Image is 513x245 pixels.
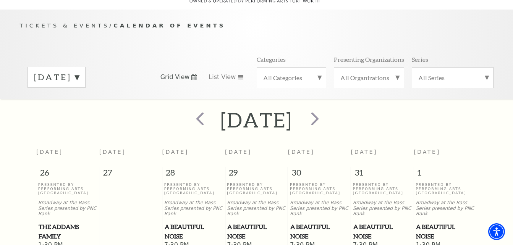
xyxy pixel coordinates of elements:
span: The Addams Family [39,222,97,241]
span: A Beautiful Noise [227,222,285,241]
span: [DATE] [36,149,63,155]
h2: [DATE] [220,108,293,132]
span: Grid View [160,73,190,81]
span: [DATE] [99,149,126,155]
label: All Categories [263,74,320,82]
p: Broadway at the Bass Series presented by PNC Bank [227,200,286,217]
span: A Beautiful Noise [165,222,223,241]
span: A Beautiful Noise [290,222,348,241]
button: prev [185,106,213,134]
span: List View [209,73,236,81]
span: Calendar of Events [113,22,225,29]
span: 1 [414,167,477,182]
span: [DATE] [414,149,440,155]
p: Broadway at the Bass Series presented by PNC Bank [416,200,475,217]
span: Tickets & Events [20,22,110,29]
p: Presented By Performing Arts [GEOGRAPHIC_DATA] [290,182,349,195]
span: 29 [225,167,288,182]
p: Presented By Performing Arts [GEOGRAPHIC_DATA] [416,182,475,195]
span: 28 [162,167,225,182]
p: Categories [257,55,286,63]
span: 31 [351,167,414,182]
span: [DATE] [162,149,189,155]
p: Presented By Performing Arts [GEOGRAPHIC_DATA] [227,182,286,195]
p: Broadway at the Bass Series presented by PNC Bank [290,200,349,217]
span: A Beautiful Noise [416,222,474,241]
p: / [20,21,494,31]
label: All Series [418,74,487,82]
label: [DATE] [34,71,79,83]
p: Broadway at the Bass Series presented by PNC Bank [353,200,412,217]
span: 27 [99,167,162,182]
button: next [300,106,328,134]
p: Broadway at the Bass Series presented by PNC Bank [164,200,223,217]
label: All Organizations [340,74,398,82]
span: [DATE] [225,149,252,155]
p: Series [412,55,428,63]
span: [DATE] [351,149,378,155]
span: A Beautiful Noise [353,222,411,241]
span: [DATE] [288,149,315,155]
p: Presenting Organizations [334,55,404,63]
p: Presented By Performing Arts [GEOGRAPHIC_DATA] [38,182,97,195]
p: Presented By Performing Arts [GEOGRAPHIC_DATA] [353,182,412,195]
span: 26 [36,167,99,182]
p: Presented By Performing Arts [GEOGRAPHIC_DATA] [164,182,223,195]
div: Accessibility Menu [488,223,505,240]
span: 30 [288,167,351,182]
p: Broadway at the Bass Series presented by PNC Bank [38,200,97,217]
